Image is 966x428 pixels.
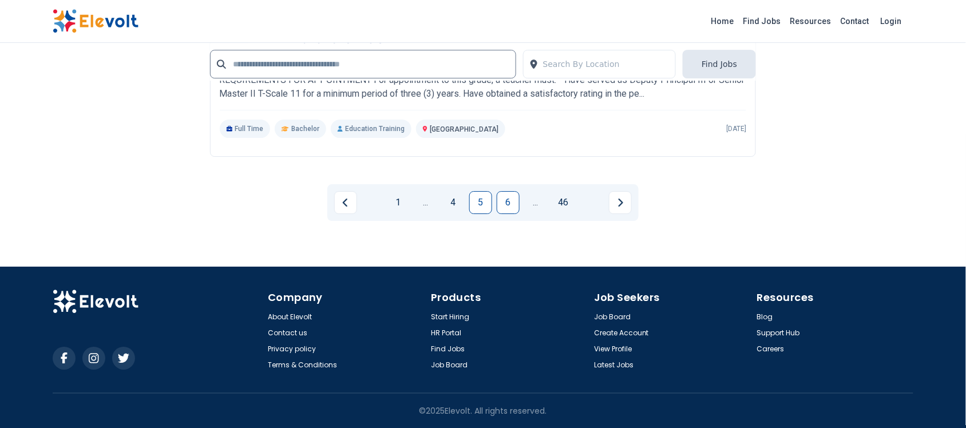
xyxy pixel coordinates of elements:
[594,290,750,306] h4: Job Seekers
[387,191,410,214] a: Page 1
[334,191,357,214] a: Previous page
[786,12,836,30] a: Resources
[552,191,575,214] a: Page 46
[220,120,271,138] p: Full Time
[419,405,547,417] p: © 2025 Elevolt. All rights reserved.
[268,312,312,322] a: About Elevolt
[726,124,746,133] p: [DATE]
[268,360,337,370] a: Terms & Conditions
[757,328,800,338] a: Support Hub
[683,50,756,78] button: Find Jobs
[331,120,411,138] p: Education Training
[757,312,773,322] a: Blog
[594,360,634,370] a: Latest Jobs
[53,290,138,314] img: Elevolt
[909,373,966,428] iframe: Chat Widget
[757,290,913,306] h4: Resources
[524,191,547,214] a: Jump forward
[431,360,468,370] a: Job Board
[874,10,909,33] a: Login
[414,191,437,214] a: Jump backward
[334,191,632,214] ul: Pagination
[220,73,747,101] p: REQUIREMENTS FOR APPOINTMENT For appointment to this grade, a teacher must: - Have served as Depu...
[836,12,874,30] a: Contact
[739,12,786,30] a: Find Jobs
[430,125,498,133] span: [GEOGRAPHIC_DATA]
[431,290,587,306] h4: Products
[757,344,785,354] a: Careers
[431,344,465,354] a: Find Jobs
[268,290,424,306] h4: Company
[594,312,631,322] a: Job Board
[431,312,469,322] a: Start Hiring
[291,124,319,133] span: Bachelor
[469,191,492,214] a: Page 5 is your current page
[707,12,739,30] a: Home
[442,191,465,214] a: Page 4
[609,191,632,214] a: Next page
[268,344,316,354] a: Privacy policy
[594,328,649,338] a: Create Account
[53,9,138,33] img: Elevolt
[594,344,632,354] a: View Profile
[497,191,520,214] a: Page 6
[220,38,747,138] a: Teachers Service Commission TSCDeputy Principal II (SNE) 4 PostsTeachers Service Commission TSCRE...
[268,328,307,338] a: Contact us
[431,328,461,338] a: HR Portal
